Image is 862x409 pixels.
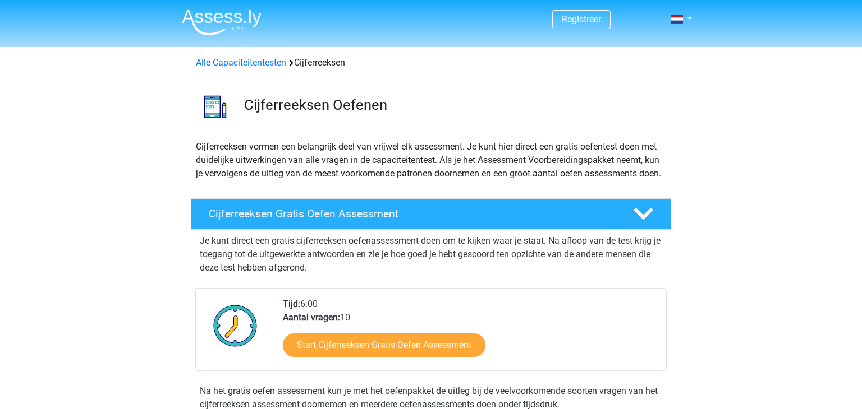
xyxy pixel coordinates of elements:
[182,9,262,35] img: Assessly
[191,56,671,69] div: Cijferreeksen
[283,333,485,357] a: Start Cijferreeksen Gratis Oefen Assessment
[283,299,300,309] b: Tijd:
[274,298,666,370] div: 6:00 10
[196,140,666,180] p: Cijferreeksen vormen een belangrijk deel van vrijwel elk assessment. Je kunt hier direct een grat...
[186,198,676,230] a: Cijferreeksen Gratis Oefen Assessment
[207,298,264,354] img: Klok
[244,96,662,114] h3: Cijferreeksen Oefenen
[200,234,662,275] p: Je kunt direct een gratis cijferreeksen oefenassessment doen om te kijken waar je staat. Na afloo...
[283,312,340,323] b: Aantal vragen:
[209,207,615,220] h4: Cijferreeksen Gratis Oefen Assessment
[562,14,601,25] a: Registreer
[196,57,286,68] a: Alle Capaciteitentesten
[191,83,239,131] img: cijferreeksen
